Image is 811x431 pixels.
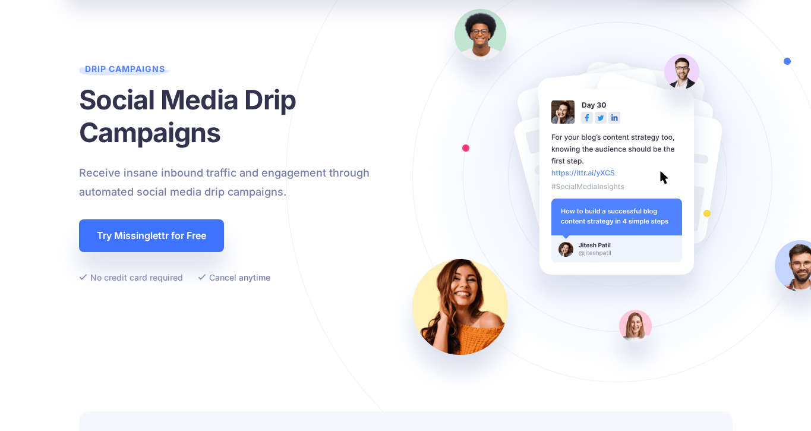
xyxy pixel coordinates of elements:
[79,163,415,202] p: Receive insane inbound traffic and engagement through automated social media drip campaigns.
[79,219,224,252] a: Try Missinglettr for Free
[198,270,270,285] li: Cancel anytime
[79,64,171,80] span: Drip Campaigns
[79,83,415,149] h1: Social Media Drip Campaigns
[79,270,183,285] li: No credit card required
